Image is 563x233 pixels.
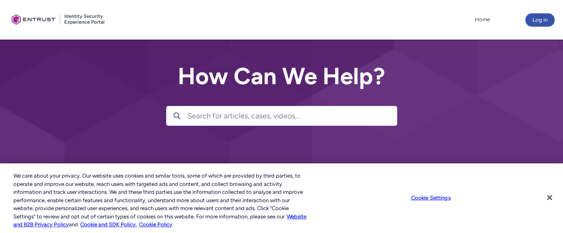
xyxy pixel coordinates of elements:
button: Close [540,188,559,207]
a: Home [473,13,492,26]
button: Search [167,106,187,125]
div: We care about your privacy. Our website uses cookies and similar tools, some of which are provide... [13,172,310,229]
h2: How Can We Help? [166,63,397,89]
input: Search for articles, cases, videos... [187,106,397,125]
button: Log in [525,13,555,27]
button: Cookie Settings [405,189,457,206]
a: Cookie Policy [139,221,172,228]
a: Cookie and SDK Policy. [80,221,137,228]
